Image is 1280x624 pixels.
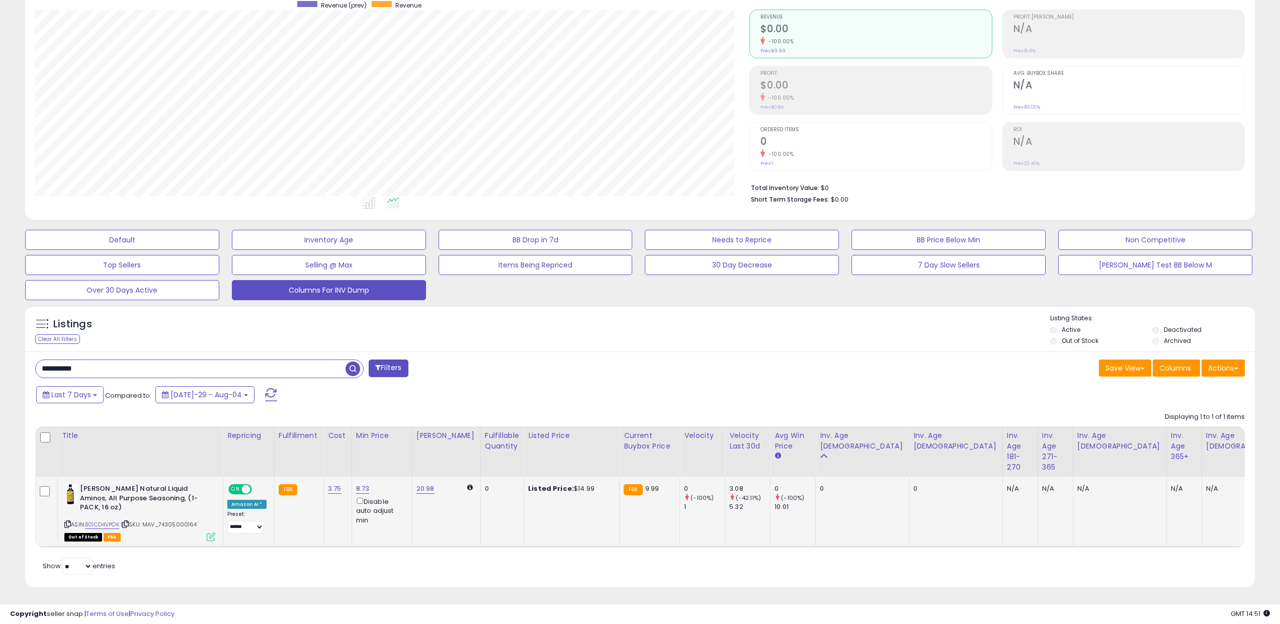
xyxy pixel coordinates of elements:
a: Privacy Policy [130,609,175,618]
div: 0 [485,484,516,493]
span: Revenue (prev) [321,1,367,10]
small: Prev: 83.00% [1013,104,1040,110]
small: (-100%) [691,494,714,502]
span: Compared to: [105,391,151,400]
b: [PERSON_NAME] Natural Liquid Aminos, All Purpose Seasoning, (1-PACK, 16 oz) [80,484,202,515]
small: Prev: $9.99 [760,48,786,54]
b: Listed Price: [528,484,574,493]
div: Fulfillment [279,430,319,441]
button: Columns [1153,360,1200,377]
div: N/A [1077,484,1159,493]
button: BB Drop in 7d [439,230,633,250]
div: Avg Win Price [775,430,811,452]
div: Inv. Age [DEMOGRAPHIC_DATA] [820,430,905,452]
div: 0 [684,484,725,493]
div: 0 [913,484,995,493]
button: Default [25,230,219,250]
strong: Copyright [10,609,47,618]
span: | SKU: MAV_74305000164 [121,520,197,528]
span: $0.00 [831,195,848,204]
img: 41rAki-S8RL._SL40_.jpg [64,484,77,504]
h2: 0 [760,136,991,149]
div: Velocity [684,430,721,441]
span: Revenue [395,1,421,10]
h2: $0.00 [760,79,991,93]
span: Profit [PERSON_NAME] [1013,15,1244,20]
a: 20.98 [416,484,435,494]
label: Archived [1164,336,1191,345]
div: 1 [684,502,725,511]
small: (-42.11%) [736,494,761,502]
small: -100.00% [765,38,794,45]
label: Active [1062,325,1080,334]
span: ON [229,485,242,494]
div: Min Price [356,430,408,441]
button: 7 Day Slow Sellers [851,255,1046,275]
p: Listing States: [1050,314,1255,323]
div: Inv. Age 365+ [1171,430,1198,462]
div: Disable auto adjust min [356,496,404,525]
a: Terms of Use [86,609,129,618]
small: Prev: 8.41% [1013,48,1036,54]
div: Inv. Age [DEMOGRAPHIC_DATA] [913,430,998,452]
div: N/A [1171,484,1194,493]
span: Show: entries [43,561,115,571]
small: Prev: 1 [760,160,773,166]
div: Inv. Age 271-365 [1042,430,1069,473]
div: N/A [1007,484,1030,493]
span: Columns [1159,363,1191,373]
button: Items Being Repriced [439,255,633,275]
a: 8.73 [356,484,370,494]
small: Prev: $0.84 [760,104,784,110]
div: seller snap | | [10,609,175,619]
div: Inv. Age [DEMOGRAPHIC_DATA] [1077,430,1162,452]
button: Last 7 Days [36,386,104,403]
button: 30 Day Decrease [645,255,839,275]
small: FBA [624,484,642,495]
span: 9.99 [645,484,659,493]
button: Selling @ Max [232,255,426,275]
div: Repricing [227,430,270,441]
h2: N/A [1013,79,1244,93]
div: ASIN: [64,484,215,540]
h2: $0.00 [760,23,991,37]
span: Ordered Items [760,127,991,133]
span: OFF [250,485,267,494]
span: Last 7 Days [51,390,91,400]
div: Displaying 1 to 1 of 1 items [1165,412,1245,422]
div: Preset: [227,511,267,533]
b: Short Term Storage Fees: [751,195,829,204]
div: [PERSON_NAME] [416,430,476,441]
button: [PERSON_NAME] Test BB Below M [1058,255,1252,275]
div: 10.01 [775,502,815,511]
span: Revenue [760,15,991,20]
span: Profit [760,71,991,76]
div: Current Buybox Price [624,430,675,452]
button: Non Competitive [1058,230,1252,250]
button: Actions [1202,360,1245,377]
button: Needs to Reprice [645,230,839,250]
span: ROI [1013,127,1244,133]
button: Save View [1099,360,1151,377]
span: All listings that are currently out of stock and unavailable for purchase on Amazon [64,533,102,542]
a: B01CD4VPOK [85,520,119,529]
div: Fulfillable Quantity [485,430,520,452]
span: Avg. Buybox Share [1013,71,1244,76]
div: 5.32 [729,502,770,511]
div: Listed Price [528,430,615,441]
span: FBA [104,533,121,542]
small: Prev: 22.40% [1013,160,1040,166]
div: Amazon AI * [227,500,267,509]
span: 2025-08-12 14:51 GMT [1231,609,1270,618]
a: 3.75 [328,484,342,494]
label: Out of Stock [1062,336,1098,345]
h5: Listings [53,317,92,331]
div: Title [62,430,219,441]
small: -100.00% [765,94,794,102]
label: Deactivated [1164,325,1202,334]
button: Over 30 Days Active [25,280,219,300]
div: N/A [1042,484,1065,493]
div: 0 [820,484,901,493]
small: Avg Win Price. [775,452,781,461]
button: BB Price Below Min [851,230,1046,250]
